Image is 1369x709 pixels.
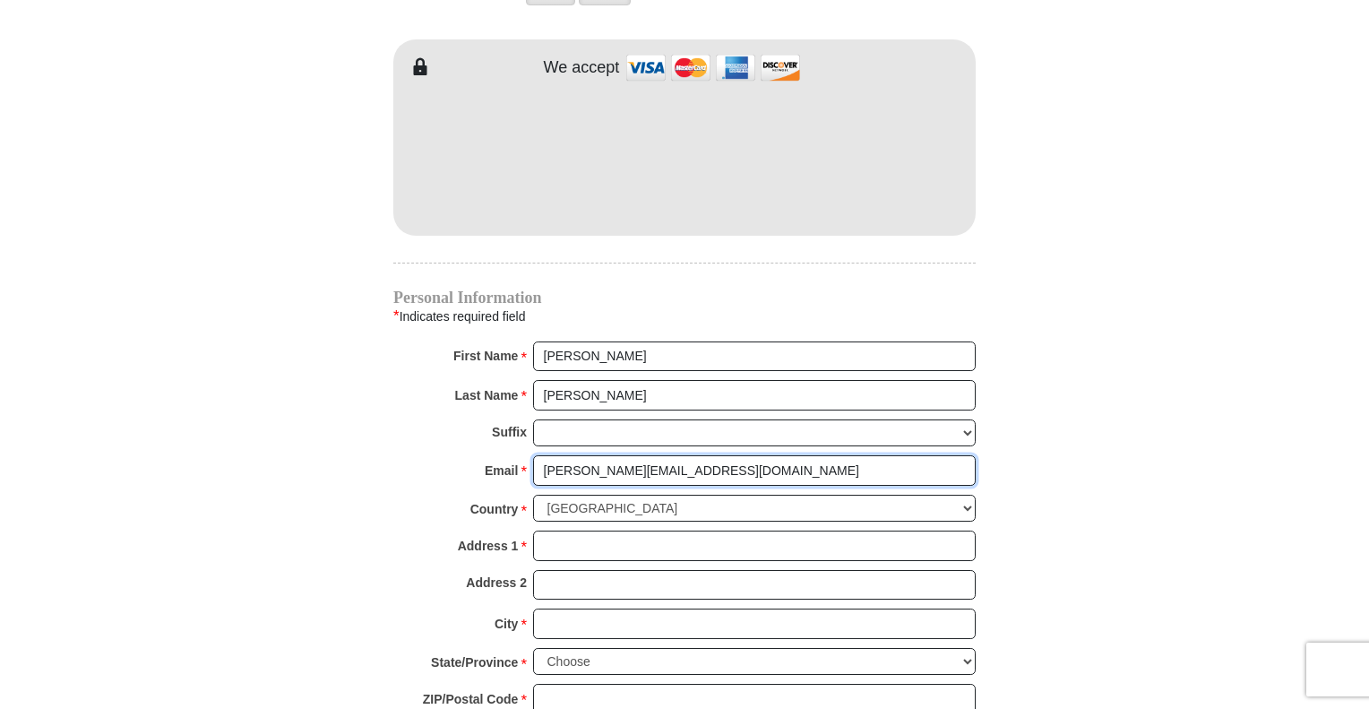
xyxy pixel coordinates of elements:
[393,290,976,305] h4: Personal Information
[470,497,519,522] strong: Country
[458,533,519,558] strong: Address 1
[466,570,527,595] strong: Address 2
[455,383,519,408] strong: Last Name
[624,48,803,87] img: credit cards accepted
[431,650,518,675] strong: State/Province
[495,611,518,636] strong: City
[453,343,518,368] strong: First Name
[492,419,527,445] strong: Suffix
[393,305,976,328] div: Indicates required field
[544,58,620,78] h4: We accept
[485,458,518,483] strong: Email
